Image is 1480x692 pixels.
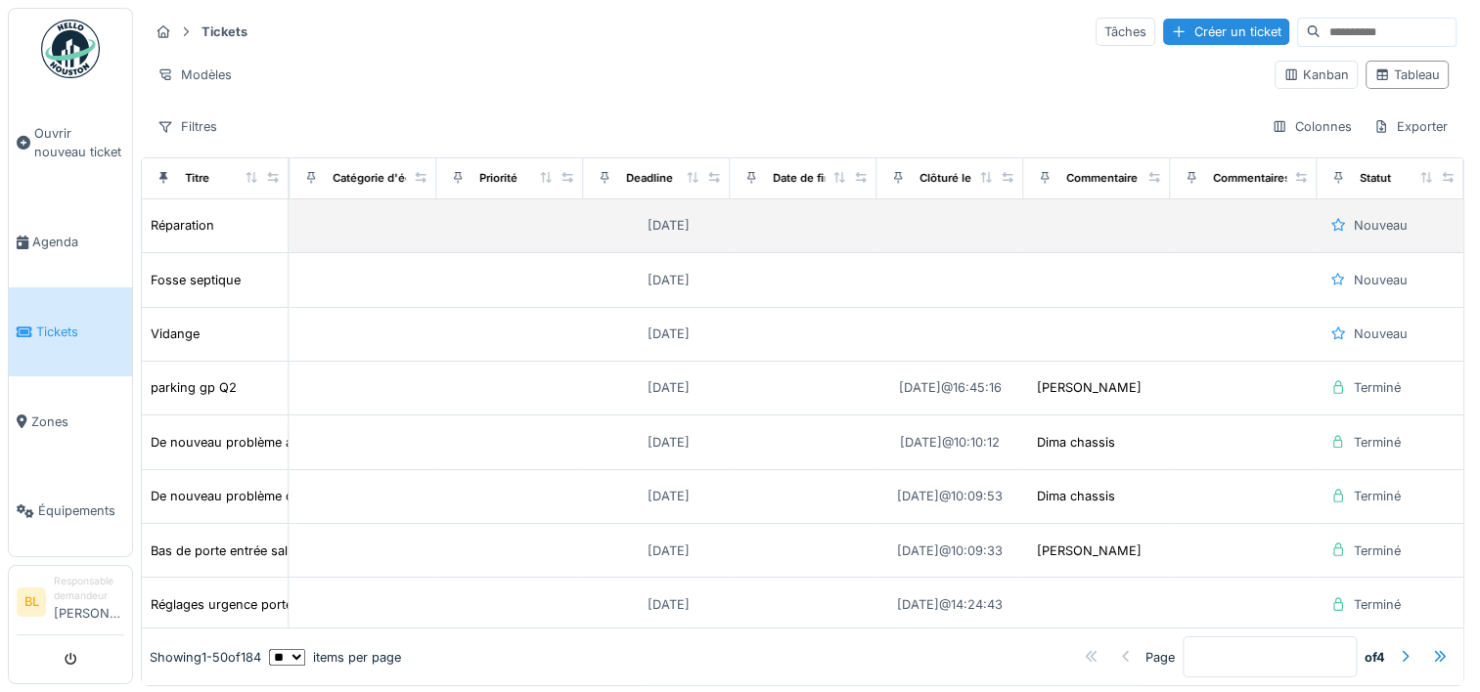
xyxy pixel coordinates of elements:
[1037,541,1142,560] div: [PERSON_NAME]
[269,647,401,666] div: items per page
[1037,487,1115,505] div: Dima chassis
[648,541,690,560] div: [DATE]
[149,112,226,141] div: Filtres
[1037,378,1142,397] div: [PERSON_NAME]
[897,487,1003,505] div: [DATE] @ 10:09:53
[333,170,463,187] div: Catégorie d'équipement
[17,587,46,617] li: BL
[919,170,971,187] div: Clôturé le
[648,487,690,505] div: [DATE]
[151,216,214,235] div: Réparation
[151,541,297,560] div: Bas de porte entrée salle
[151,595,419,614] div: Réglages urgence portes d'accès salle et sas
[897,595,1003,614] div: [DATE] @ 14:24:43
[626,170,673,187] div: Deadline
[479,170,517,187] div: Priorité
[648,433,690,452] div: [DATE]
[1037,433,1115,452] div: Dima chassis
[648,216,690,235] div: [DATE]
[1374,65,1440,84] div: Tableau
[1354,216,1408,235] div: Nouveau
[151,324,200,343] div: Vidange
[1263,112,1361,141] div: Colonnes
[1066,170,1163,187] div: Commentaire final
[32,233,124,251] span: Agenda
[1354,541,1401,560] div: Terminé
[194,22,255,41] strong: Tickets
[151,487,376,505] div: De nouveau problème de porte au GP
[34,124,124,161] span: Ouvrir nouveau ticket
[54,574,124,604] div: Responsable demandeur
[38,501,124,520] span: Équipements
[151,433,442,452] div: De nouveau problème avec la porte accés au VIP
[1096,18,1155,46] div: Tâches
[185,170,209,187] div: Titre
[9,287,132,377] a: Tickets
[1354,324,1408,343] div: Nouveau
[1354,271,1408,289] div: Nouveau
[151,378,237,397] div: parking gp Q2
[1354,595,1401,614] div: Terminé
[1163,19,1289,45] div: Créer un ticket
[648,271,690,289] div: [DATE]
[151,271,241,289] div: Fosse septique
[1354,487,1401,505] div: Terminé
[149,61,241,89] div: Modèles
[54,574,124,630] li: [PERSON_NAME]
[1365,647,1385,666] strong: of 4
[9,89,132,197] a: Ouvrir nouveau ticket
[900,433,1000,452] div: [DATE] @ 10:10:12
[1365,112,1457,141] div: Exporter
[41,20,100,78] img: Badge_color-CXgf-gQk.svg
[1354,378,1401,397] div: Terminé
[899,378,1002,397] div: [DATE] @ 16:45:16
[150,647,261,666] div: Showing 1 - 50 of 184
[1360,170,1391,187] div: Statut
[9,466,132,556] a: Équipements
[648,324,690,343] div: [DATE]
[9,376,132,466] a: Zones
[17,574,124,635] a: BL Responsable demandeur[PERSON_NAME]
[897,541,1003,560] div: [DATE] @ 10:09:33
[1354,433,1401,452] div: Terminé
[1213,170,1410,187] div: Commentaires de clôture des tâches
[773,170,872,187] div: Date de fin prévue
[648,378,690,397] div: [DATE]
[9,197,132,287] a: Agenda
[1283,65,1349,84] div: Kanban
[648,595,690,614] div: [DATE]
[36,323,124,341] span: Tickets
[1145,647,1175,666] div: Page
[31,412,124,431] span: Zones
